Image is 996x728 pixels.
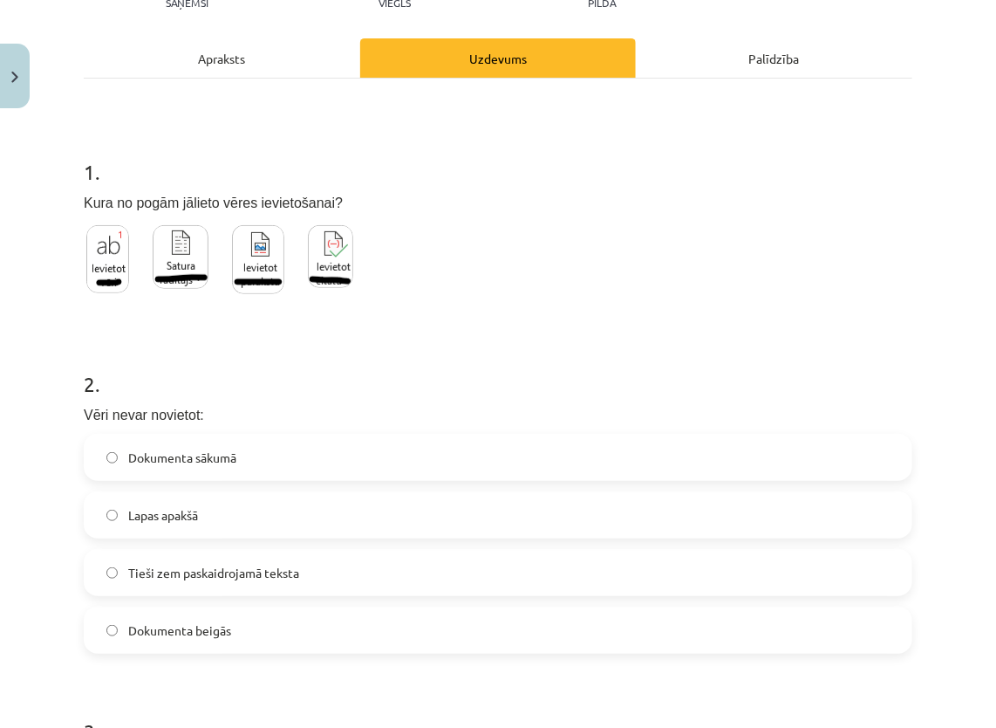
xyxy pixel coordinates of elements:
[232,225,284,294] img: 3.png
[128,622,231,640] span: Dokumenta beigās
[128,506,198,525] span: Lapas apakšā
[106,625,118,636] input: Dokumenta beigās
[11,72,18,83] img: icon-close-lesson-0947bae3869378f0d4975bcd49f059093ad1ed9edebbc8119c70593378902aed.svg
[153,225,208,289] img: 4.png
[128,564,299,582] span: Tieši zem paskaidrojamā teksta
[86,225,129,293] img: 1.png
[106,567,118,579] input: Tieši zem paskaidrojamā teksta
[84,38,360,78] div: Apraksts
[84,129,912,183] h1: 1 .
[106,452,118,464] input: Dokumenta sākumā
[84,341,912,395] h1: 2 .
[84,196,343,210] span: Kura no pogām jālieto vēres ievietošanai?
[84,408,204,422] span: Vēri nevar novietot:
[636,38,912,78] div: Palīdzība
[106,510,118,521] input: Lapas apakšā
[128,449,236,467] span: Dokumenta sākumā
[308,225,353,288] img: 2.png
[360,38,637,78] div: Uzdevums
